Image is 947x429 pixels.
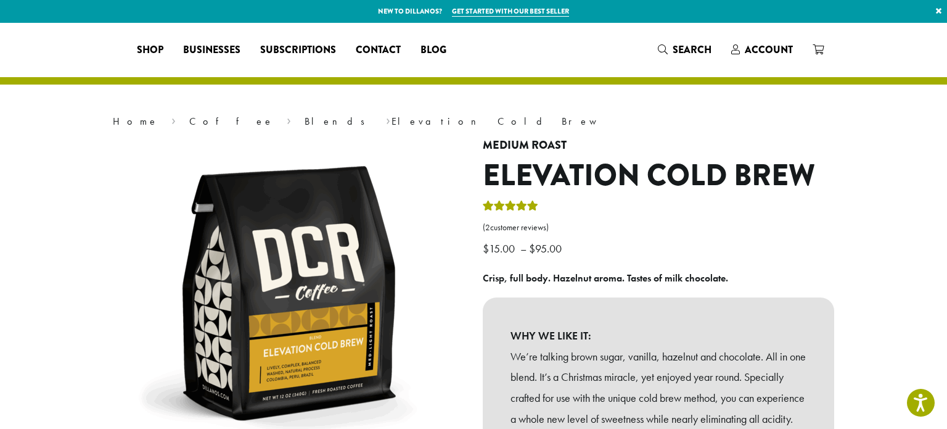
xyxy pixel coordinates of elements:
span: Businesses [183,43,240,58]
b: Crisp, full body. Hazelnut aroma. Tastes of milk chocolate. [483,272,728,285]
span: Shop [137,43,163,58]
span: 2 [485,222,490,233]
h1: Elevation Cold Brew [483,158,834,194]
span: › [287,110,291,129]
a: Search [648,40,721,60]
h4: Medium Roast [483,139,834,152]
b: WHY WE LIKE IT: [510,325,806,346]
span: Account [745,43,793,57]
a: Shop [127,40,173,60]
a: Blends [305,115,373,128]
a: Coffee [189,115,274,128]
span: Contact [356,43,401,58]
span: › [171,110,176,129]
a: Home [113,115,158,128]
span: › [386,110,390,129]
span: $ [529,241,535,256]
span: Subscriptions [260,43,336,58]
span: Search [673,43,711,57]
bdi: 15.00 [483,241,518,256]
span: $ [483,241,489,256]
bdi: 95.00 [529,241,565,256]
span: Blog [420,43,446,58]
a: Get started with our best seller [452,6,569,17]
nav: Breadcrumb [113,114,834,129]
a: (2customer reviews) [483,222,834,234]
div: Rated 5.00 out of 5 [483,199,538,217]
span: – [520,241,527,256]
